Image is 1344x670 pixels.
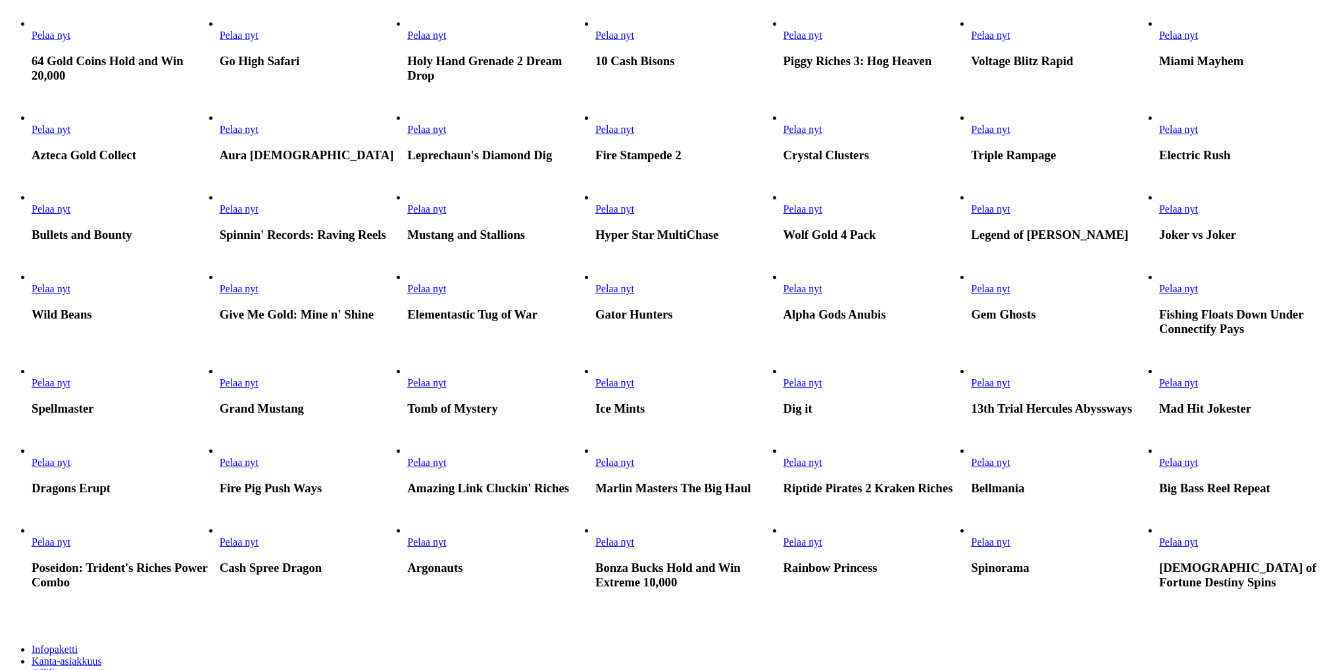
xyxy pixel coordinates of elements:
[595,283,634,294] span: Pelaa nyt
[971,377,1010,388] span: Pelaa nyt
[784,377,822,388] span: Pelaa nyt
[220,192,399,242] article: Spinnin' Records: Raving Reels
[407,30,446,41] a: Holy Hand Grenade 2 Dream Drop
[784,203,822,215] span: Pelaa nyt
[220,457,259,468] a: Fire Pig Push Ways
[784,30,822,41] a: Piggy Riches 3: Hog Heaven
[595,30,634,41] span: Pelaa nyt
[220,54,399,68] h3: Go High Safari
[784,481,963,496] h3: Riptide Pirates 2 Kraken Riches
[32,203,70,215] a: Bullets and Bounty
[220,112,399,163] article: Aura God
[32,203,70,215] span: Pelaa nyt
[971,536,1010,548] span: Pelaa nyt
[971,561,1151,575] h3: Spinorama
[784,457,822,468] span: Pelaa nyt
[32,283,70,294] span: Pelaa nyt
[32,644,78,655] a: Infopaketti
[595,18,775,68] article: 10 Cash Bisons
[1159,192,1339,242] article: Joker vs Joker
[784,124,822,135] a: Crystal Clusters
[220,561,399,575] h3: Cash Spree Dragon
[220,124,259,135] span: Pelaa nyt
[784,54,963,68] h3: Piggy Riches 3: Hog Heaven
[407,54,587,83] h3: Holy Hand Grenade 2 Dream Drop
[220,536,259,548] span: Pelaa nyt
[220,283,259,294] a: Give Me Gold: Mine n' Shine
[595,228,775,242] h3: Hyper Star MultiChase
[971,112,1151,163] article: Triple Rampage
[1159,283,1198,294] a: Fishing Floats Down Under Connectify Pays
[32,445,211,496] article: Dragons Erupt
[784,30,822,41] span: Pelaa nyt
[1159,457,1198,468] a: Big Bass Reel Repeat
[220,536,259,548] a: Cash Spree Dragon
[784,377,822,388] a: Dig it
[220,377,259,388] a: Grand Mustang
[971,445,1151,496] article: Bellmania
[595,525,775,590] article: Bonza Bucks Hold and Win Extreme 10,000
[971,192,1151,242] article: Legend of Odysseus
[971,124,1010,135] span: Pelaa nyt
[407,536,446,548] a: Argonauts
[971,481,1151,496] h3: Bellmania
[407,18,587,83] article: Holy Hand Grenade 2 Dream Drop
[784,536,822,548] a: Rainbow Princess
[220,148,399,163] h3: Aura [DEMOGRAPHIC_DATA]
[1159,445,1339,496] article: Big Bass Reel Repeat
[32,18,211,83] article: 64 Gold Coins Hold and Win 20,000
[595,457,634,468] span: Pelaa nyt
[32,401,211,416] h3: Spellmaster
[971,377,1010,388] a: 13th Trial Hercules Abyssways
[1159,271,1339,336] article: Fishing Floats Down Under Connectify Pays
[784,401,963,416] h3: Dig it
[784,457,822,468] a: Riptide Pirates 2 Kraken Riches
[784,18,963,68] article: Piggy Riches 3: Hog Heaven
[32,365,211,416] article: Spellmaster
[220,124,259,135] a: Aura God
[407,124,446,135] span: Pelaa nyt
[220,203,259,215] span: Pelaa nyt
[595,365,775,416] article: Ice Mints
[595,536,634,548] a: Bonza Bucks Hold and Win Extreme 10,000
[220,203,259,215] a: Spinnin' Records: Raving Reels
[784,536,822,548] span: Pelaa nyt
[784,192,963,242] article: Wolf Gold 4 Pack
[595,192,775,242] article: Hyper Star MultiChase
[595,536,634,548] span: Pelaa nyt
[784,124,822,135] span: Pelaa nyt
[595,457,634,468] a: Marlin Masters The Big Haul
[32,377,70,388] a: Spellmaster
[407,228,587,242] h3: Mustang and Stallions
[1159,536,1198,548] a: Lady of Fortune Destiny Spins
[32,124,70,135] span: Pelaa nyt
[407,536,446,548] span: Pelaa nyt
[595,203,634,215] span: Pelaa nyt
[32,192,211,242] article: Bullets and Bounty
[32,228,211,242] h3: Bullets and Bounty
[32,124,70,135] a: Azteca Gold Collect
[220,401,399,416] h3: Grand Mustang
[971,54,1151,68] h3: Voltage Blitz Rapid
[784,561,963,575] h3: Rainbow Princess
[1159,124,1198,135] span: Pelaa nyt
[407,192,587,242] article: Mustang and Stallions
[1159,307,1339,336] h3: Fishing Floats Down Under Connectify Pays
[595,561,775,590] h3: Bonza Bucks Hold and Win Extreme 10,000
[595,283,634,294] a: Gator Hunters
[407,124,446,135] a: Leprechaun's Diamond Dig
[784,283,822,294] span: Pelaa nyt
[220,445,399,496] article: Fire Pig Push Ways
[595,401,775,416] h3: Ice Mints
[595,377,634,388] span: Pelaa nyt
[595,307,775,322] h3: Gator Hunters
[784,228,963,242] h3: Wolf Gold 4 Pack
[595,445,775,496] article: Marlin Masters The Big Haul
[32,656,102,667] a: Kanta-asiakkuus
[971,124,1010,135] a: Triple Rampage
[32,148,211,163] h3: Azteca Gold Collect
[1159,377,1198,388] a: Mad Hit Jokester
[971,365,1151,416] article: 13th Trial Hercules Abyssways
[32,561,211,590] h3: Poseidon: Trident's Riches Power Combo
